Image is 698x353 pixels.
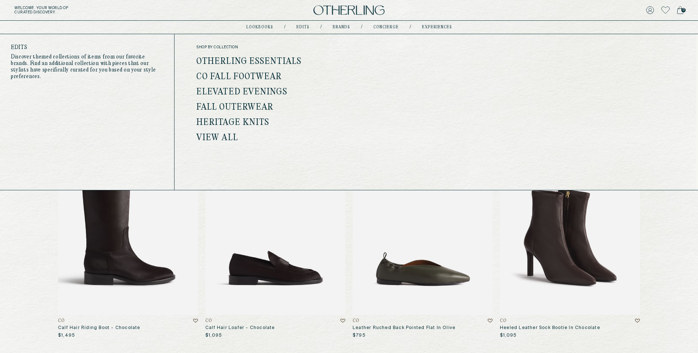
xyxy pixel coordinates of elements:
[284,24,286,30] div: /
[205,126,345,338] a: Calf Hair Loafer - ChocolateCOCalf Hair Loafer - Chocolate$1,095
[353,325,493,331] h3: Leather Ruched Back Pointed Flat In Olive
[196,72,282,82] a: Co Fall Footwear
[422,25,452,29] a: experiences
[677,5,683,15] a: 0
[11,45,163,50] h4: Edits
[353,126,493,315] img: Leather Ruched Back Pointed Flat in Olive
[205,126,345,315] img: Calf Hair Loafer - Chocolate
[353,318,359,324] h4: CO
[333,25,350,29] a: Brands
[296,25,309,29] a: Edits
[196,57,301,66] a: Otherling Essentials
[500,318,506,324] h4: CO
[373,25,399,29] a: concierge
[313,5,385,15] img: logo
[58,333,75,338] p: $1,495
[246,25,273,29] a: lookbooks
[196,103,273,112] a: Fall Outerwear
[196,118,269,127] a: Heritage Knits
[500,126,640,338] a: Heeled Leather Sock Bootie in ChocolateCOHeeled Leather Sock Bootie In Chocolate$1,095
[196,88,287,97] a: Elevated Evenings
[681,8,686,12] span: 0
[320,24,322,30] div: /
[205,318,212,324] h4: CO
[15,6,215,15] h5: Welcome . Your world of curated discovery.
[353,333,366,338] p: $795
[361,24,362,30] div: /
[353,126,493,338] a: Leather Ruched Back Pointed Flat in OliveCOLeather Ruched Back Pointed Flat In Olive$795
[205,333,222,338] p: $1,095
[58,126,198,315] img: Calf Hair Riding Boot - Chocolate
[205,325,345,331] h3: Calf Hair Loafer - Chocolate
[58,318,65,324] h4: CO
[196,45,360,49] span: shop by collection
[58,126,198,338] a: Calf Hair Riding Boot - ChocolateCOCalf Hair Riding Boot - Chocolate$1,495
[410,24,411,30] div: /
[196,133,238,143] a: View all
[11,54,163,80] p: Discover themed collections of items from our favorite brands. Find an additional collection with...
[58,325,198,331] h3: Calf Hair Riding Boot - Chocolate
[500,325,640,331] h3: Heeled Leather Sock Bootie In Chocolate
[500,126,640,315] img: Heeled Leather Sock Bootie in Chocolate
[500,333,517,338] p: $1,095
